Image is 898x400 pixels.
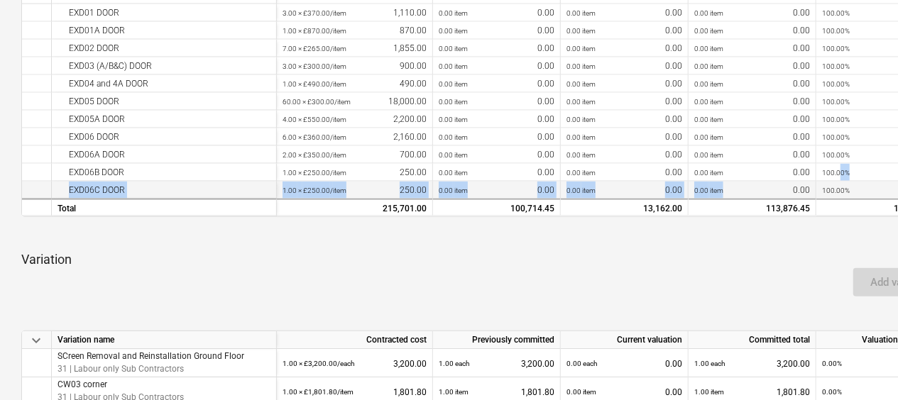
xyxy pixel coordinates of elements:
[58,40,270,57] div: EXD02 DOOR
[689,331,816,349] div: Committed total
[58,4,270,22] div: EXD01 DOOR
[694,111,810,128] div: 0.00
[566,80,596,88] small: 0.00 item
[283,187,346,194] small: 1.00 × £250.00 / item
[694,57,810,75] div: 0.00
[566,40,682,57] div: 0.00
[283,388,354,396] small: 1.00 × £1,801.80 / item
[439,200,554,218] div: 100,714.45
[822,98,850,106] small: 100.00%
[439,182,554,199] div: 0.00
[439,388,469,396] small: 1.00 item
[277,331,433,349] div: Contracted cost
[58,362,244,374] p: 31 | Labour only Sub Contractors
[694,349,810,378] div: 3,200.00
[566,360,598,367] small: 0.00 each
[566,146,682,164] div: 0.00
[439,169,468,177] small: 0.00 item
[566,27,596,35] small: 0.00 item
[694,45,723,52] small: 0.00 item
[283,45,346,52] small: 7.00 × £265.00 / item
[566,200,682,218] div: 13,162.00
[283,349,427,378] div: 3,200.00
[694,146,810,164] div: 0.00
[58,75,270,93] div: EXD04 and 4A DOOR
[694,360,725,367] small: 1.00 each
[694,4,810,22] div: 0.00
[566,133,596,141] small: 0.00 item
[566,169,596,177] small: 0.00 item
[439,62,468,70] small: 0.00 item
[58,93,270,111] div: EXD05 DOOR
[566,9,596,17] small: 0.00 item
[566,388,596,396] small: 0.00 item
[439,80,468,88] small: 0.00 item
[566,349,682,378] div: 0.00
[58,164,270,182] div: EXD06B DOOR
[566,62,596,70] small: 0.00 item
[822,133,850,141] small: 100.00%
[822,27,850,35] small: 100.00%
[283,4,427,22] div: 1,110.00
[694,151,723,159] small: 0.00 item
[283,75,427,93] div: 490.00
[694,169,723,177] small: 0.00 item
[58,128,270,146] div: EXD06 DOOR
[827,332,898,400] iframe: Chat Widget
[694,9,723,17] small: 0.00 item
[58,182,270,199] div: EXD06C DOOR
[822,151,850,159] small: 100.00%
[283,116,346,123] small: 4.00 × £550.00 / item
[694,182,810,199] div: 0.00
[433,331,561,349] div: Previously committed
[689,199,816,216] div: 113,876.45
[58,350,244,362] p: SCreen Removal and Reinstallation Ground Floor
[822,62,850,70] small: 100.00%
[439,111,554,128] div: 0.00
[822,80,850,88] small: 100.00%
[694,128,810,146] div: 0.00
[439,93,554,111] div: 0.00
[283,169,346,177] small: 1.00 × £250.00 / item
[283,146,427,164] div: 700.00
[439,164,554,182] div: 0.00
[439,22,554,40] div: 0.00
[694,164,810,182] div: 0.00
[566,187,596,194] small: 0.00 item
[283,133,346,141] small: 6.00 × £360.00 / item
[439,133,468,141] small: 0.00 item
[439,75,554,93] div: 0.00
[439,349,554,378] div: 3,200.00
[439,4,554,22] div: 0.00
[283,80,346,88] small: 1.00 × £490.00 / item
[822,9,850,17] small: 100.00%
[283,128,427,146] div: 2,160.00
[58,22,270,40] div: EXD01A DOOR
[439,146,554,164] div: 0.00
[566,4,682,22] div: 0.00
[283,27,346,35] small: 1.00 × £870.00 / item
[694,75,810,93] div: 0.00
[58,57,270,75] div: EXD03 (A/B&C) DOOR
[52,199,277,216] div: Total
[439,57,554,75] div: 0.00
[439,27,468,35] small: 0.00 item
[694,98,723,106] small: 0.00 item
[694,80,723,88] small: 0.00 item
[694,116,723,123] small: 0.00 item
[822,360,842,367] small: 0.00%
[694,388,724,396] small: 1.00 item
[566,57,682,75] div: 0.00
[283,22,427,40] div: 870.00
[694,40,810,57] div: 0.00
[439,40,554,57] div: 0.00
[28,332,45,349] span: keyboard_arrow_down
[283,57,427,75] div: 900.00
[561,331,689,349] div: Current valuation
[283,98,351,106] small: 60.00 × £300.00 / item
[283,200,427,218] div: 215,701.00
[439,98,468,106] small: 0.00 item
[58,111,270,128] div: EXD05A DOOR
[283,40,427,57] div: 1,855.00
[822,116,850,123] small: 100.00%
